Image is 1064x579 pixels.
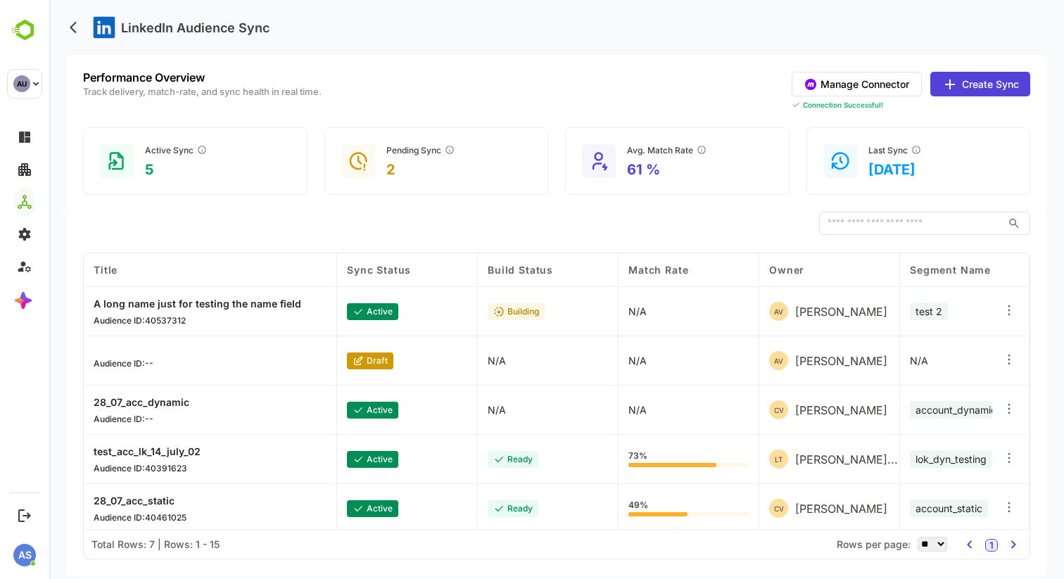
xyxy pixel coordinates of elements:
p: N/A [861,355,879,367]
div: AU [13,75,30,92]
span: Owner [720,264,755,276]
button: Average percentage of contacts/companies LinkedIn successfully matched. [647,144,658,155]
p: Performance Overview [34,72,272,83]
p: N/A [579,404,597,416]
p: building [458,306,490,317]
p: active [317,306,343,317]
button: 1 [936,539,949,552]
div: CV [720,400,739,419]
p: Audience ID: 40461025 [44,512,137,523]
p: N/A [579,305,597,317]
div: Akshat Verma [720,351,838,370]
span: Title [44,264,68,276]
button: Logout [15,506,34,525]
div: 49% [579,501,699,516]
p: A long name just for testing the name field [44,298,252,310]
div: Akshat Verma [720,302,838,321]
span: lok_dyn_testing [866,453,937,465]
p: 61 % [578,161,658,178]
div: Active Sync [96,144,158,155]
p: N/A [438,404,457,416]
span: Build Status [438,264,504,276]
div: AV [720,351,739,370]
img: BambooboxLogoMark.f1c84d78b4c51b1a7b5f700c9845e183.svg [7,17,43,44]
div: CV [720,499,739,518]
div: Pending Sync [337,144,406,155]
div: LT [720,450,739,469]
p: draft [317,355,338,366]
span: test 2 [866,305,893,317]
div: Total Rows: 7 | Rows: 1 - 15 [42,538,170,550]
p: N/A [579,355,597,367]
p: ready [458,454,483,464]
p: Audience ID: -- [44,358,104,369]
span: Match Rate [579,264,639,276]
p: active [317,503,343,514]
button: Create Sync [881,72,981,96]
div: chetan V [720,400,838,419]
div: Last Sync [819,144,873,155]
div: AS [13,544,36,566]
div: chetan V [720,499,838,518]
button: Manage Connector [742,72,873,96]
p: 28_07_acc_dynamic [44,396,140,408]
p: Audience ID: 40537312 [44,315,252,326]
div: Connection Successful! [742,101,981,109]
p: Track delivery, match-rate, and sync health in real time. [34,87,272,96]
p: 28_07_acc_static [44,495,137,507]
button: Audiences in ‘Ready’ status and actively receiving ad delivery. [147,144,158,155]
p: LinkedIn Audience Sync [72,20,220,35]
div: Lokesh Totakuri [720,450,849,469]
p: ready [458,503,483,514]
p: [DATE] [819,161,873,178]
p: 5 [96,161,158,178]
button: Audiences still in ‘Building’ or ‘Updating’ for more than 24 hours. [395,144,406,155]
span: Sync Status [298,264,362,276]
p: test_acc_lk_14_july_02 [44,445,151,457]
p: active [317,405,343,415]
p: Audience ID: -- [44,414,140,424]
div: Avg. Match Rate [578,144,658,155]
div: 73% [579,452,699,467]
p: Audience ID: 40391623 [44,463,151,473]
span: account_static [866,502,933,514]
p: 2 [337,161,406,178]
div: AV [720,302,739,321]
p: N/A [438,355,457,367]
p: active [317,454,343,464]
span: Segment Name [861,264,942,276]
span: account_dynamic [866,404,947,416]
span: Rows per page: [787,538,861,550]
button: back [17,17,38,38]
button: Time since the most recent batch update. [861,144,873,155]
